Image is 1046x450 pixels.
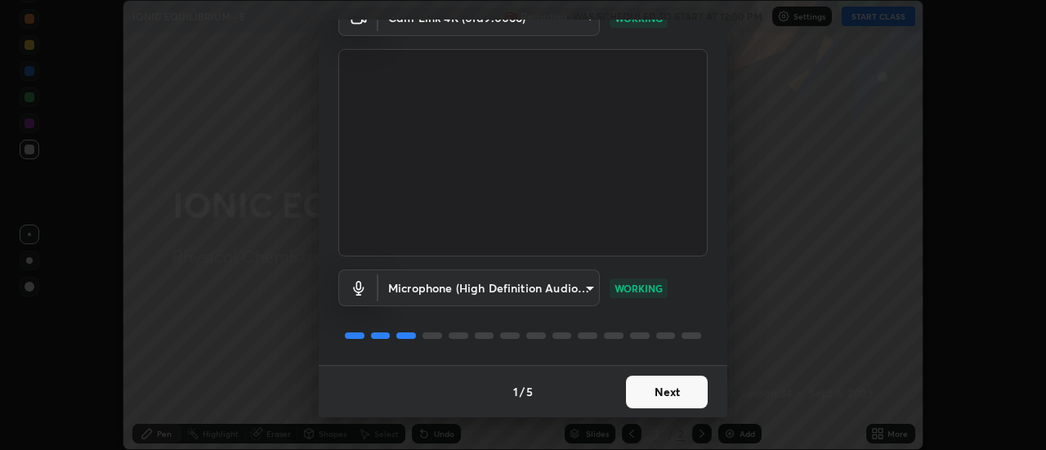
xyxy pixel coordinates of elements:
p: WORKING [615,281,663,296]
button: Next [626,376,708,408]
h4: 5 [526,383,533,400]
h4: 1 [513,383,518,400]
div: Cam Link 4K (0fd9:0066) [378,270,600,306]
h4: / [520,383,525,400]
